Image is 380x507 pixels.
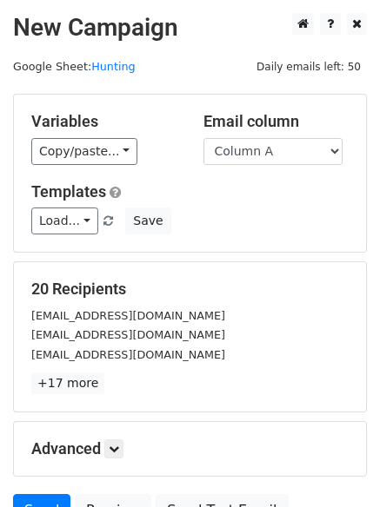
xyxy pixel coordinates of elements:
small: [EMAIL_ADDRESS][DOMAIN_NAME] [31,348,225,361]
span: Daily emails left: 50 [250,57,367,76]
h5: Advanced [31,439,349,458]
a: Hunting [91,60,135,73]
small: [EMAIL_ADDRESS][DOMAIN_NAME] [31,309,225,322]
a: Templates [31,182,106,201]
small: [EMAIL_ADDRESS][DOMAIN_NAME] [31,328,225,341]
a: Copy/paste... [31,138,137,165]
h5: Email column [203,112,350,131]
h2: New Campaign [13,13,367,43]
h5: 20 Recipients [31,280,349,299]
a: Daily emails left: 50 [250,60,367,73]
button: Save [125,207,170,234]
a: +17 more [31,372,104,394]
h5: Variables [31,112,177,131]
small: Google Sheet: [13,60,136,73]
iframe: Chat Widget [293,424,380,507]
a: Load... [31,207,98,234]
